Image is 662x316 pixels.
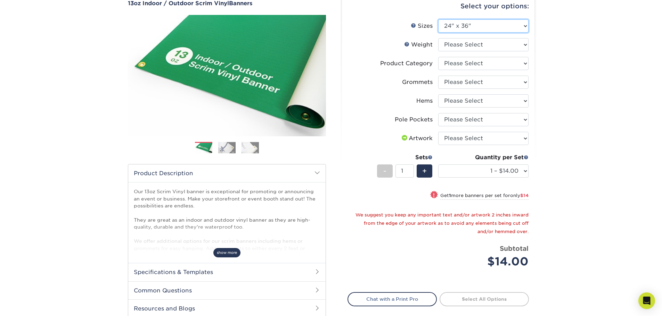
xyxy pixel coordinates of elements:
[128,7,326,144] img: 13oz Indoor / Outdoor Scrim Vinyl 01
[500,245,529,252] strong: Subtotal
[218,142,236,153] img: Banners 02
[377,153,433,162] div: Sets
[449,193,451,198] strong: 1
[128,281,326,299] h2: Common Questions
[380,59,433,68] div: Product Category
[510,193,529,198] span: only
[395,116,433,124] div: Pole Pockets
[440,193,529,200] small: Get more banners per set for
[400,134,433,143] div: Artwork
[443,253,529,270] div: $14.00
[440,292,529,306] a: Select All Options
[383,166,386,176] span: -
[638,292,655,309] div: Open Intercom Messenger
[404,41,433,49] div: Weight
[520,193,529,198] span: $14
[411,22,433,30] div: Sizes
[348,292,437,306] a: Chat with a Print Pro
[355,212,529,234] small: We suggest you keep any important text and/or artwork 2 inches inward from the edge of your artwo...
[433,191,435,199] span: !
[422,166,427,176] span: +
[402,78,433,86] div: Grommets
[242,142,259,153] img: Banners 03
[213,248,240,257] span: show more
[128,164,326,182] h2: Product Description
[128,263,326,281] h2: Specifications & Templates
[438,153,529,162] div: Quantity per Set
[195,142,212,154] img: Banners 01
[416,97,433,105] div: Hems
